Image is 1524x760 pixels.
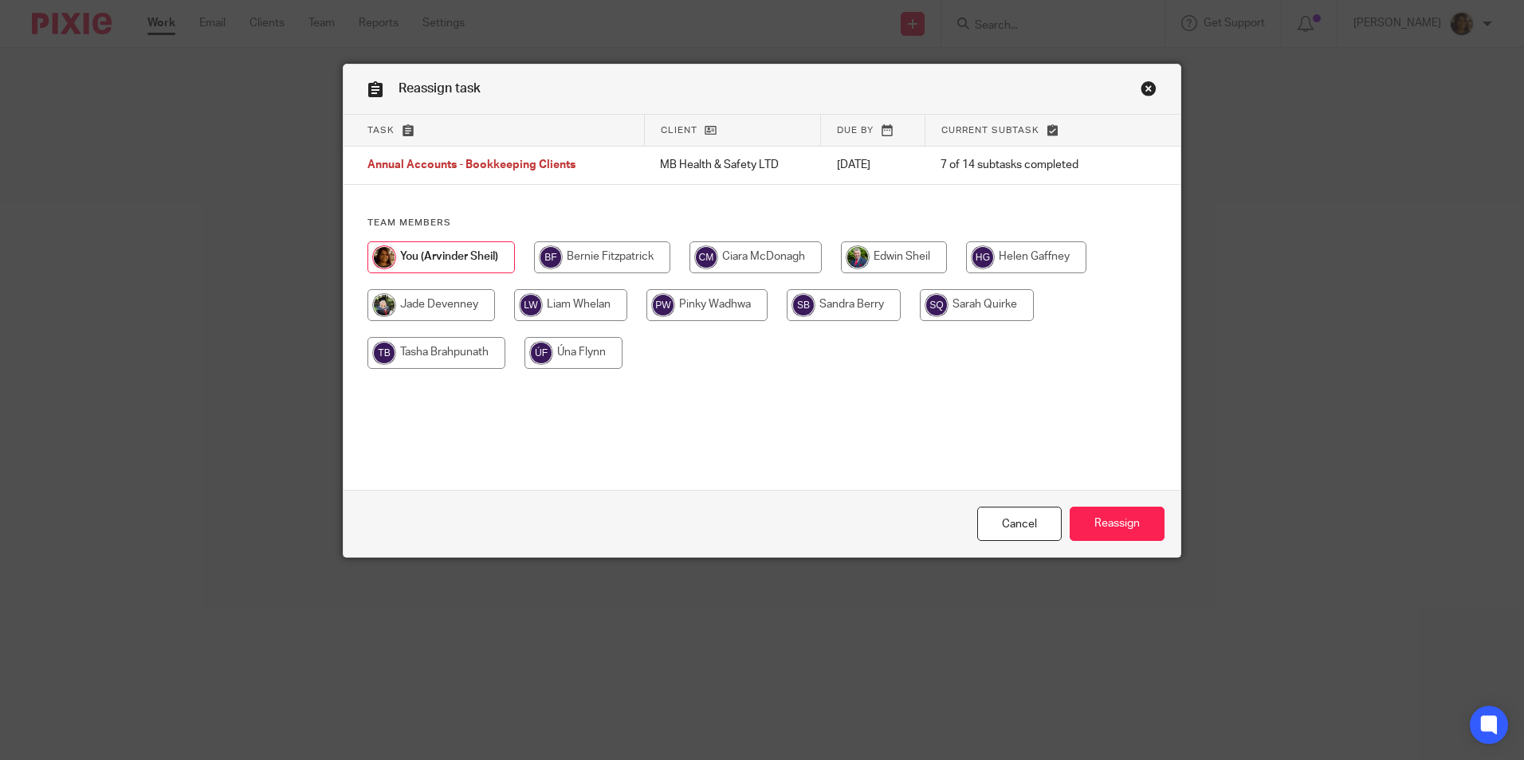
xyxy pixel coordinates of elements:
p: [DATE] [837,157,909,173]
span: Due by [837,126,874,135]
p: MB Health & Safety LTD [660,157,805,173]
a: Close this dialog window [977,507,1062,541]
a: Close this dialog window [1141,80,1157,102]
span: Client [661,126,697,135]
span: Annual Accounts - Bookkeeping Clients [367,160,575,171]
input: Reassign [1070,507,1165,541]
span: Reassign task [399,82,481,95]
h4: Team members [367,217,1157,229]
span: Current subtask [941,126,1039,135]
td: 7 of 14 subtasks completed [925,147,1124,185]
span: Task [367,126,395,135]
